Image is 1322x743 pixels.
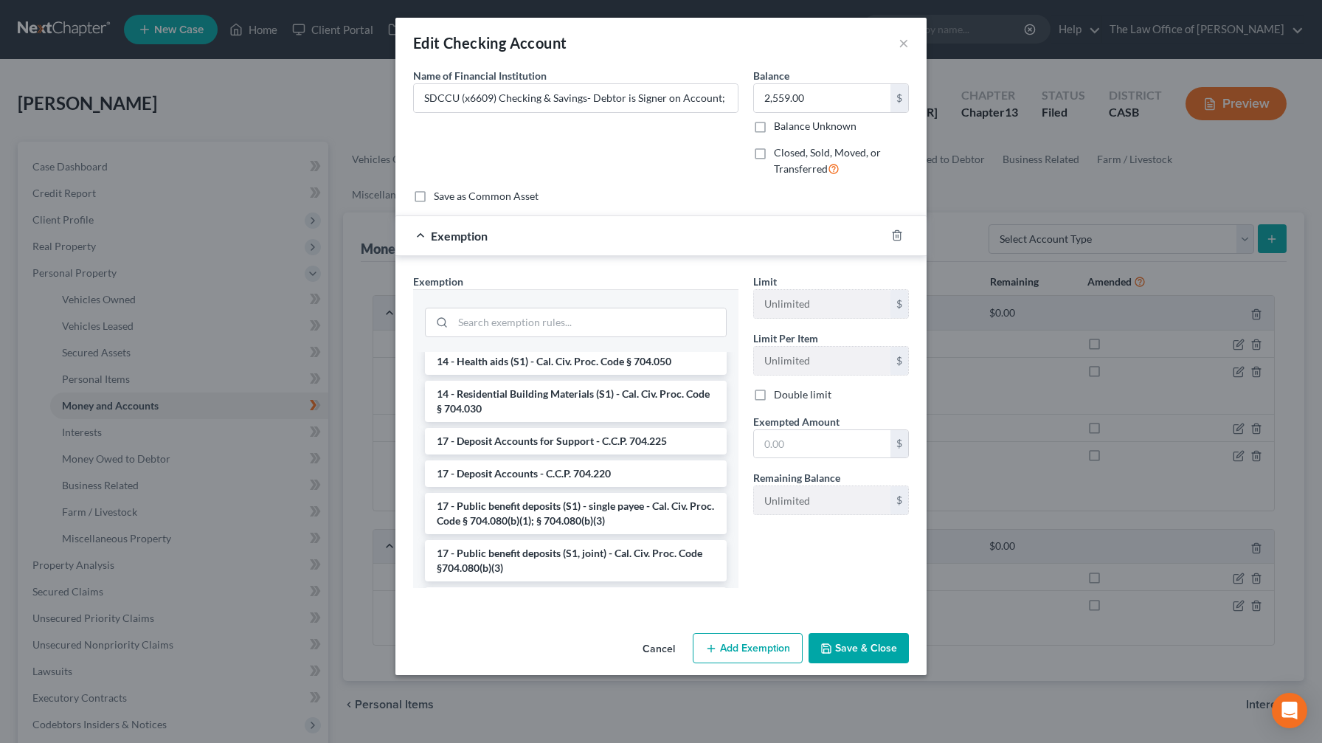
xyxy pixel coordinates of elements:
label: Balance Unknown [774,119,856,134]
label: Save as Common Asset [434,189,539,204]
label: Remaining Balance [753,470,840,485]
button: Cancel [631,635,687,664]
li: 17 - Social security deposits (S1) - single payee - Cal. Civ. Proc. Code § 704.080(b)(2); Cal. Ci... [425,587,727,643]
li: 17 - Public benefit deposits (S1, joint) - Cal. Civ. Proc. Code §704.080(b)(3) [425,540,727,581]
span: Exemption [431,229,488,243]
div: $ [890,84,908,112]
div: $ [890,486,908,514]
li: 14 - Residential Building Materials (S1) - Cal. Civ. Proc. Code § 704.030 [425,381,727,422]
div: $ [890,347,908,375]
span: Closed, Sold, Moved, or Transferred [774,146,881,175]
input: 0.00 [754,84,890,112]
input: -- [754,290,890,318]
input: 0.00 [754,430,890,458]
li: 14 - Health aids (S1) - Cal. Civ. Proc. Code § 704.050 [425,348,727,375]
input: -- [754,347,890,375]
div: $ [890,290,908,318]
label: Balance [753,68,789,83]
input: -- [754,486,890,514]
li: 17 - Deposit Accounts for Support - C.C.P. 704.225 [425,428,727,455]
li: 17 - Public benefit deposits (S1) - single payee - Cal. Civ. Proc. Code § 704.080(b)(1); § 704.08... [425,493,727,534]
div: Open Intercom Messenger [1272,693,1307,728]
div: $ [890,430,908,458]
label: Double limit [774,387,831,402]
input: Search exemption rules... [453,308,726,336]
button: Save & Close [809,633,909,664]
span: Name of Financial Institution [413,69,547,82]
span: Exemption [413,275,463,288]
div: Edit Checking Account [413,32,567,53]
button: × [899,34,909,52]
span: Limit [753,275,777,288]
button: Add Exemption [693,633,803,664]
span: Exempted Amount [753,415,840,428]
li: 17 - Deposit Accounts - C.C.P. 704.220 [425,460,727,487]
input: Enter name... [414,84,738,112]
label: Limit Per Item [753,331,818,346]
